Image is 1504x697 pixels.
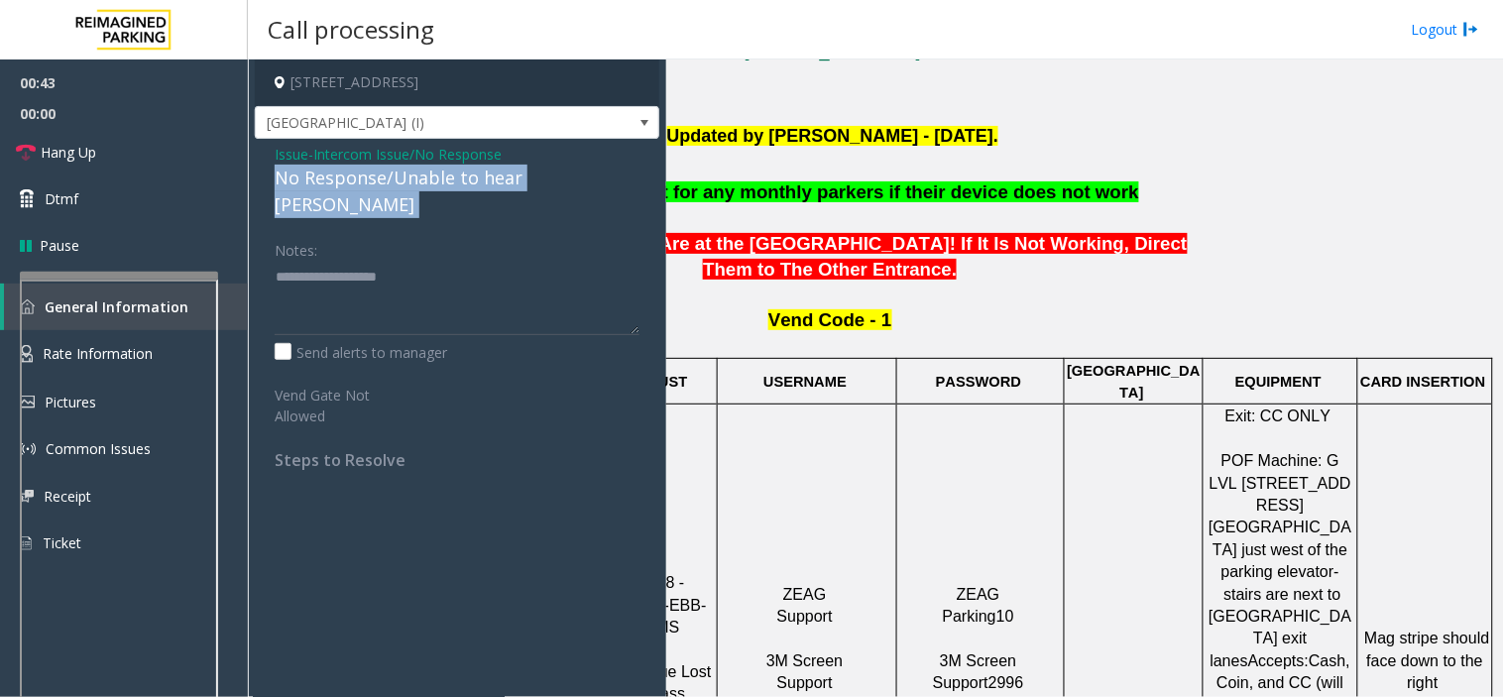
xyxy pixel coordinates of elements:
[258,5,444,54] h3: Call processing
[1225,407,1331,424] span: Exit: CC ONLY
[1067,363,1200,401] span: [GEOGRAPHIC_DATA]
[45,188,78,209] span: Dtmf
[783,586,827,603] span: ZEAG
[308,145,502,164] span: -
[943,608,1014,625] span: Parking10
[936,374,1021,390] span: PASSWORD
[766,652,843,669] span: 3M Screen
[313,144,502,165] span: Intercom Issue/No Response
[745,41,921,60] a: [STREET_ADDRESS]
[768,309,891,330] span: Vend Code - 1
[777,674,833,691] span: Support
[777,608,833,625] span: Support
[933,674,1024,691] span: Support2996
[957,586,1000,603] span: ZEAG
[1235,374,1322,390] span: EQUIPMENT
[1463,19,1479,40] img: logout
[256,107,578,139] span: [GEOGRAPHIC_DATA] (I)
[4,284,248,330] a: General Information
[940,652,1016,669] span: 3M Screen
[1412,19,1479,40] a: Logout
[1248,652,1309,669] span: Accepts:
[521,181,1139,202] span: Vend gate at exit for any monthly parkers if their device does not work
[270,378,426,426] label: Vend Gate Not Allowed
[41,142,96,163] span: Hang Up
[1360,374,1485,390] span: CARD INSERTION
[275,342,447,363] label: Send alerts to manager
[763,374,847,390] span: USERNAME
[275,233,317,261] label: Notes:
[478,233,1187,280] span: Do Not Vend If They Are at the [GEOGRAPHIC_DATA]! If It Is Not Working, Direct Them to The Other ...
[667,126,999,146] font: Updated by [PERSON_NAME] - [DATE].
[255,59,659,106] h4: [STREET_ADDRESS]
[1365,630,1495,691] span: Mag stripe should face down to the right
[1209,452,1352,669] span: POF Machine: G LVL [STREET_ADDRESS][GEOGRAPHIC_DATA] just west of the parking elevator- stairs ar...
[40,235,79,256] span: Pause
[275,165,639,218] div: No Response/Unable to hear [PERSON_NAME]
[275,144,308,165] span: Issue
[275,451,639,470] h4: Steps to Resolve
